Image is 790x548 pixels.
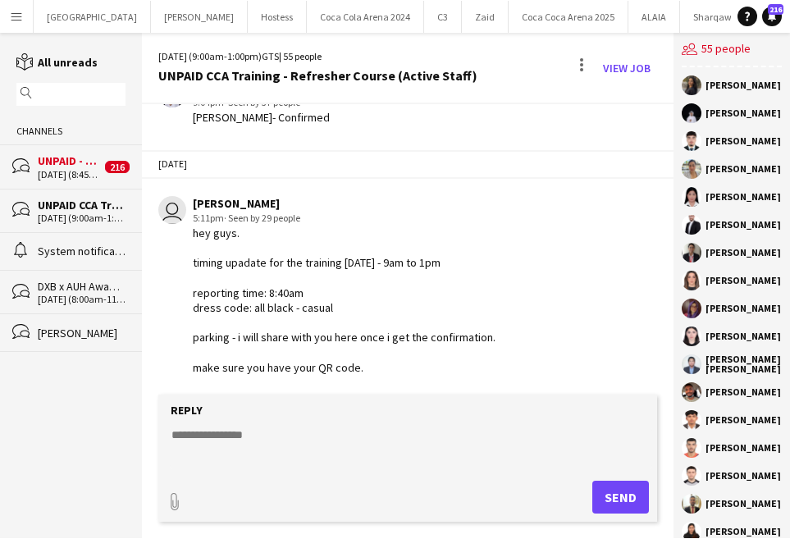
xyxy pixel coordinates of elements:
div: [PERSON_NAME] [706,471,781,481]
div: [PERSON_NAME] [706,136,781,146]
div: [PERSON_NAME] [PERSON_NAME] [706,354,782,374]
div: [PERSON_NAME] [706,304,781,313]
button: Zaid [462,1,509,33]
div: [PERSON_NAME] [706,527,781,537]
div: [PERSON_NAME] [706,443,781,453]
div: System notifications [38,244,126,258]
div: [PERSON_NAME] [706,80,781,90]
button: Coca Coca Arena 2025 [509,1,628,33]
a: 216 [762,7,782,26]
div: [DATE] [142,150,674,178]
div: [DATE] (9:00am-1:00pm) [38,212,126,224]
div: [PERSON_NAME] [38,326,126,340]
a: View Job [596,55,657,81]
div: 5:11pm [193,211,495,226]
div: [DATE] (9:00am-1:00pm) | 55 people [158,49,477,64]
div: UNPAID CCA Training - Refresher Course (Active Staff) [38,198,126,212]
div: [PERSON_NAME] [706,499,781,509]
div: DXB x AUH Awadees [38,279,126,294]
div: [PERSON_NAME]- Confirmed [193,110,330,125]
div: [PERSON_NAME] [706,387,781,397]
div: [PERSON_NAME] [706,415,781,425]
button: [GEOGRAPHIC_DATA] [34,1,151,33]
div: [PERSON_NAME] [706,164,781,174]
div: [PERSON_NAME] [193,196,495,211]
a: All unreads [16,55,98,70]
div: [PERSON_NAME] [706,108,781,118]
button: Coca Cola Arena 2024 [307,1,424,33]
span: GTS [262,50,279,62]
label: Reply [171,403,203,418]
div: [DATE] (8:45am-1:00pm) [38,169,101,180]
button: [PERSON_NAME] [151,1,248,33]
button: Sharqawi [680,1,748,33]
div: [PERSON_NAME] [706,192,781,202]
div: UNPAID - CCA Training - Non Active Staff w/ Dxb Tag [38,153,101,168]
button: C3 [424,1,462,33]
button: Hostess [248,1,307,33]
span: 216 [105,161,130,173]
div: [DATE] (8:00am-11:30pm) [38,294,126,305]
span: 216 [768,4,783,15]
div: [PERSON_NAME] [706,276,781,285]
div: UNPAID CCA Training - Refresher Course (Active Staff) [158,68,477,83]
div: 55 people [682,33,782,67]
button: Send [592,481,649,514]
div: [PERSON_NAME] [706,220,781,230]
button: ALAIA [628,1,680,33]
span: · Seen by 29 people [224,212,300,224]
span: · Seen by 37 people [224,96,300,108]
div: hey guys. timing upadate for the training [DATE] - 9am to 1pm reporting time: 8:40am dress code: ... [193,226,495,375]
div: [PERSON_NAME] [706,248,781,258]
div: [PERSON_NAME] [706,331,781,341]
